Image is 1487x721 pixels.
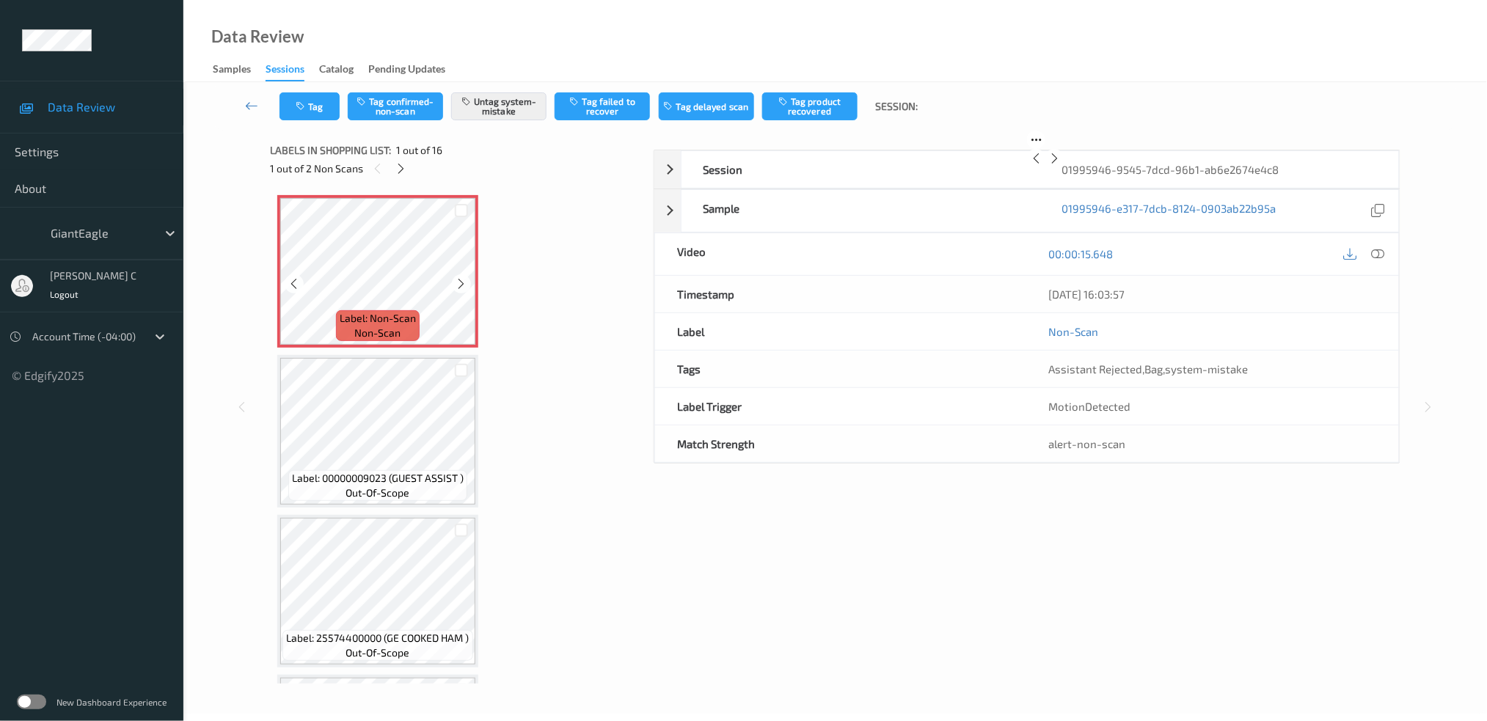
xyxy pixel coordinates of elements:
[270,159,643,177] div: 1 out of 2 Non Scans
[655,388,1027,425] div: Label Trigger
[1049,436,1377,451] div: alert-non-scan
[1049,362,1143,376] span: Assistant Rejected
[451,92,547,120] button: Untag system-mistake
[682,151,1040,188] div: Session
[266,62,304,81] div: Sessions
[654,150,1400,189] div: Session01995946-9545-7dcd-96b1-ab6e2674e4c8
[1049,246,1114,261] a: 00:00:15.648
[1049,362,1249,376] span: , ,
[213,62,251,80] div: Samples
[654,189,1400,233] div: Sample01995946-e317-7dcb-8124-0903ab22b95a
[319,62,354,80] div: Catalog
[655,425,1027,462] div: Match Strength
[292,471,464,486] span: Label: 00000009023 (GUEST ASSIST )
[1049,287,1377,301] div: [DATE] 16:03:57
[280,92,340,120] button: Tag
[211,29,304,44] div: Data Review
[555,92,650,120] button: Tag failed to recover
[213,59,266,80] a: Samples
[876,99,918,114] span: Session:
[340,311,416,326] span: Label: Non-Scan
[346,645,410,660] span: out-of-scope
[368,62,445,80] div: Pending Updates
[1166,362,1249,376] span: system-mistake
[659,92,754,120] button: Tag delayed scan
[1027,388,1399,425] div: MotionDetected
[682,190,1040,232] div: Sample
[1049,324,1099,339] a: Non-Scan
[368,59,460,80] a: Pending Updates
[355,326,401,340] span: non-scan
[1040,151,1399,188] div: 01995946-9545-7dcd-96b1-ab6e2674e4c8
[346,486,410,500] span: out-of-scope
[287,631,470,645] span: Label: 25574400000 (GE COOKED HAM )
[655,233,1027,275] div: Video
[348,92,443,120] button: Tag confirmed-non-scan
[266,59,319,81] a: Sessions
[396,143,442,158] span: 1 out of 16
[655,276,1027,312] div: Timestamp
[655,313,1027,350] div: Label
[319,59,368,80] a: Catalog
[270,143,391,158] span: Labels in shopping list:
[762,92,858,120] button: Tag product recovered
[655,351,1027,387] div: Tags
[1145,362,1163,376] span: Bag
[1062,201,1276,221] a: 01995946-e317-7dcb-8124-0903ab22b95a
